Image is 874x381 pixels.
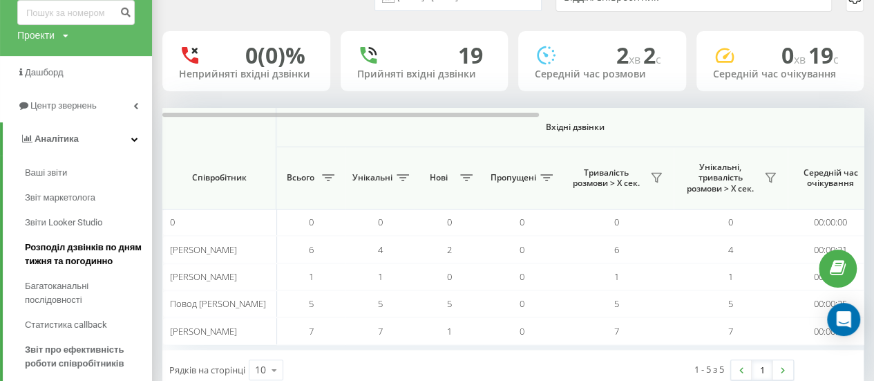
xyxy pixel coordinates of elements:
[447,270,452,283] span: 0
[25,210,152,235] a: Звіти Looker Studio
[312,122,837,133] span: Вхідні дзвінки
[629,52,643,67] span: хв
[752,360,772,380] a: 1
[788,317,874,344] td: 00:00:23
[25,191,95,205] span: Звіт маркетолога
[3,122,152,156] a: Аналiтика
[17,28,55,42] div: Проекти
[309,243,314,256] span: 6
[378,325,383,337] span: 7
[25,279,145,307] span: Багатоканальні послідовності
[25,67,64,77] span: Дашборд
[833,52,839,67] span: c
[520,297,524,310] span: 0
[694,362,724,376] div: 1 - 5 з 5
[798,167,863,189] span: Середній час очікування
[788,236,874,263] td: 00:00:21
[713,68,848,80] div: Середній час очікування
[25,337,152,376] a: Звіт про ефективність роботи співробітників
[788,209,874,236] td: 00:00:00
[728,270,733,283] span: 1
[283,172,318,183] span: Всього
[614,243,619,256] span: 6
[357,68,492,80] div: Прийняті вхідні дзвінки
[25,160,152,185] a: Ваші звіти
[309,216,314,228] span: 0
[614,270,619,283] span: 1
[447,243,452,256] span: 2
[352,172,392,183] span: Унікальні
[788,290,874,317] td: 00:00:25
[616,40,643,70] span: 2
[174,172,264,183] span: Співробітник
[827,303,860,336] div: Open Intercom Messenger
[447,297,452,310] span: 5
[378,216,383,228] span: 0
[520,243,524,256] span: 0
[35,133,79,144] span: Аналiтика
[728,325,733,337] span: 7
[25,274,152,313] a: Багатоканальні послідовності
[447,325,452,337] span: 1
[25,241,145,268] span: Розподіл дзвінків по дням тижня та погодинно
[170,270,237,283] span: [PERSON_NAME]
[781,40,808,70] span: 0
[170,297,266,310] span: Повод [PERSON_NAME]
[808,40,839,70] span: 19
[728,243,733,256] span: 4
[179,68,314,80] div: Неприйняті вхідні дзвінки
[681,162,760,194] span: Унікальні, тривалість розмови > Х сек.
[255,363,266,377] div: 10
[535,68,669,80] div: Середній час розмови
[458,42,483,68] div: 19
[25,235,152,274] a: Розподіл дзвінків по дням тижня та погодинно
[25,318,107,332] span: Статистика callback
[25,185,152,210] a: Звіт маркетолога
[656,52,661,67] span: c
[378,243,383,256] span: 4
[25,343,145,371] span: Звіт про ефективність роботи співробітників
[728,216,733,228] span: 0
[520,270,524,283] span: 0
[614,325,619,337] span: 7
[245,42,305,68] div: 0 (0)%
[309,297,314,310] span: 5
[491,172,536,183] span: Пропущені
[728,297,733,310] span: 5
[30,100,97,111] span: Центр звернень
[520,325,524,337] span: 0
[794,52,808,67] span: хв
[25,313,152,337] a: Статистика callback
[170,216,175,228] span: 0
[309,270,314,283] span: 1
[378,297,383,310] span: 5
[309,325,314,337] span: 7
[170,325,237,337] span: [PERSON_NAME]
[614,297,619,310] span: 5
[421,172,456,183] span: Нові
[614,216,619,228] span: 0
[788,263,874,290] td: 00:00:15
[643,40,661,70] span: 2
[170,243,237,256] span: [PERSON_NAME]
[447,216,452,228] span: 0
[169,364,245,376] span: Рядків на сторінці
[378,270,383,283] span: 1
[567,167,646,189] span: Тривалість розмови > Х сек.
[520,216,524,228] span: 0
[25,216,102,230] span: Звіти Looker Studio
[25,166,67,180] span: Ваші звіти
